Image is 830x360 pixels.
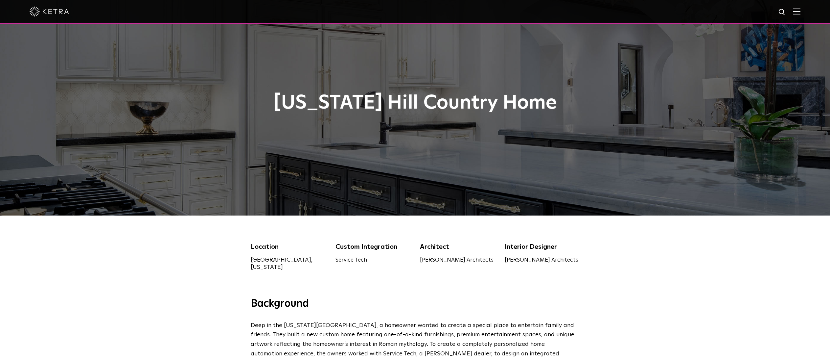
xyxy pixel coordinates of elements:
[420,242,495,252] div: Architect
[335,257,367,263] a: Service Tech
[251,92,579,114] h1: [US_STATE] Hill Country Home
[420,257,494,263] a: [PERSON_NAME] Architects
[251,297,579,311] h3: Background
[335,242,410,252] div: Custom Integration
[778,8,786,16] img: search icon
[251,242,326,252] div: Location
[505,242,580,252] div: Interior Designer
[793,8,800,14] img: Hamburger%20Nav.svg
[251,256,326,271] div: [GEOGRAPHIC_DATA], [US_STATE]
[505,257,578,263] a: [PERSON_NAME] Architects
[30,7,69,16] img: ketra-logo-2019-white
